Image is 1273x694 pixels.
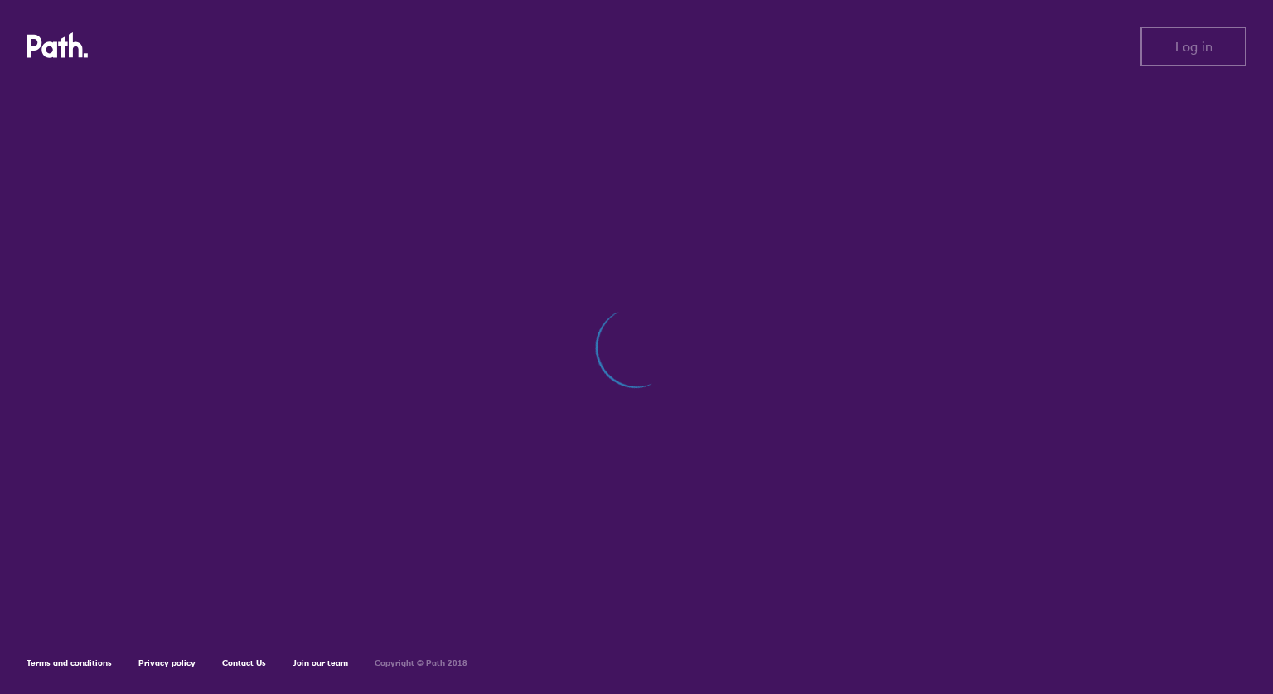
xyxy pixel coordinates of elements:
[1140,27,1246,66] button: Log in
[222,658,266,668] a: Contact Us
[1175,39,1212,54] span: Log in
[138,658,196,668] a: Privacy policy
[27,658,112,668] a: Terms and conditions
[293,658,348,668] a: Join our team
[375,658,467,668] h6: Copyright © Path 2018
